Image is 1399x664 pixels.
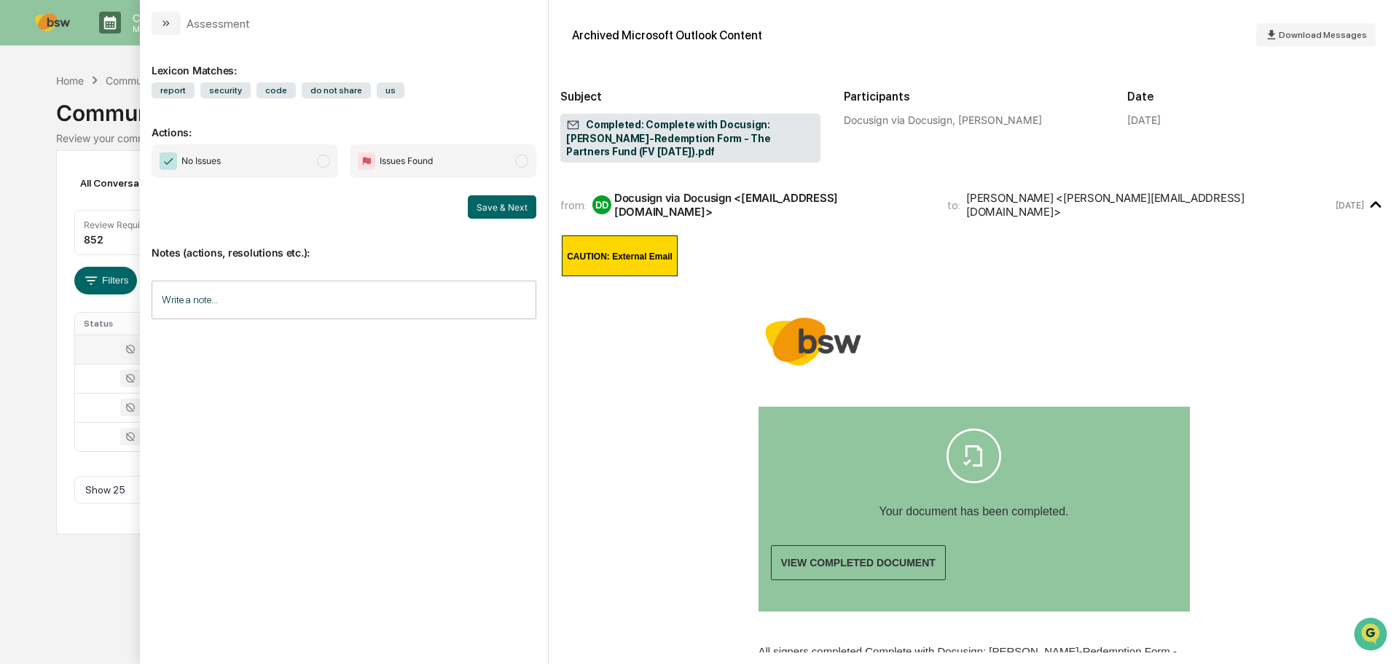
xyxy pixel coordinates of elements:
[100,178,187,204] a: 🗄️Attestations
[560,198,587,212] span: from:
[84,233,103,246] div: 852
[1127,90,1387,103] h2: Date
[614,191,930,219] div: Docusign via Docusign <[EMAIL_ADDRESS][DOMAIN_NAME]>
[121,12,195,24] p: Calendar
[181,154,221,168] span: No Issues
[121,24,195,34] p: Manage Tasks
[152,47,536,77] div: Lexicon Matches:
[15,213,26,224] div: 🔎
[1336,200,1364,211] time: Monday, April 14, 2025 at 4:05:54 AM
[160,152,177,170] img: Checkmark
[844,114,1104,126] div: Docusign via Docusign, [PERSON_NAME]
[187,17,250,31] div: Assessment
[145,247,176,258] span: Pylon
[15,185,26,197] div: 🖐️
[966,191,1332,219] div: [PERSON_NAME] <[PERSON_NAME][EMAIL_ADDRESS][DOMAIN_NAME]>
[772,547,944,579] a: VIEW COMPLETED DOCUMENT
[377,82,404,98] span: us
[35,14,70,31] img: logo
[468,195,536,219] button: Save & Next
[947,198,960,212] span: to:
[567,251,673,262] span: CAUTION: External Email
[380,154,433,168] span: Issues Found
[50,126,184,138] div: We're available if you need us!
[152,229,536,259] p: Notes (actions, resolutions etc.):
[74,171,184,195] div: All Conversations
[1352,616,1392,655] iframe: Open customer support
[152,109,536,138] p: Actions:
[572,28,762,42] div: Archived Microsoft Outlook Content
[29,211,92,226] span: Data Lookup
[592,195,611,214] div: DD
[1279,30,1367,40] span: Download Messages
[103,246,176,258] a: Powered byPylon
[9,206,98,232] a: 🔎Data Lookup
[1256,23,1376,47] button: Download Messages
[29,184,94,198] span: Preclearance
[566,118,815,159] span: Completed: Complete with Docusign: [PERSON_NAME]-Redemption Form - The Partners Fund (FV [DATE]).pdf
[84,219,154,230] div: Review Required
[15,31,265,54] p: How can we help?
[74,267,138,294] button: Filters
[56,74,84,87] div: Home
[1127,114,1161,126] div: [DATE]
[56,132,1343,144] div: Review your communication records across channels
[302,82,371,98] span: do not share
[106,185,117,197] div: 🗄️
[75,313,171,335] th: Status
[9,178,100,204] a: 🖐️Preclearance
[50,112,239,126] div: Start new chat
[106,74,224,87] div: Communications Archive
[560,90,820,103] h2: Subject
[844,90,1104,103] h2: Participants
[200,82,251,98] span: security
[15,112,41,138] img: 1746055101610-c473b297-6a78-478c-a979-82029cc54cd1
[256,82,296,98] span: code
[769,488,1180,519] td: Your document has been completed.
[120,184,181,198] span: Attestations
[781,557,936,569] span: VIEW COMPLETED DOCUMENT
[56,88,1343,126] div: Communications Archive
[358,152,375,170] img: Flag
[248,116,265,133] button: Start new chat
[152,82,195,98] span: report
